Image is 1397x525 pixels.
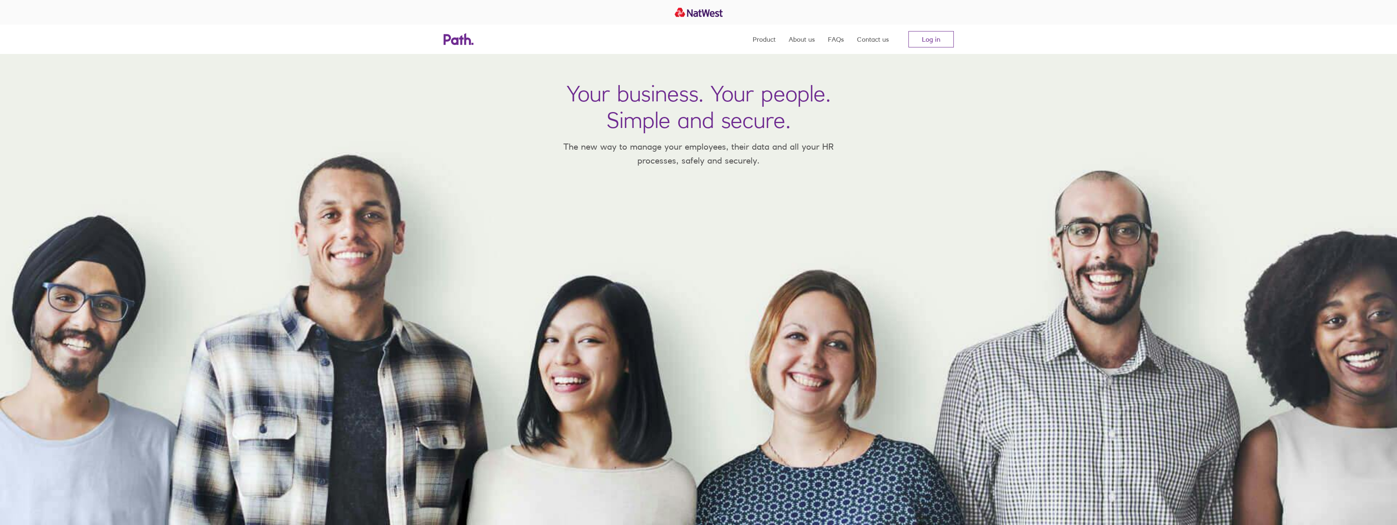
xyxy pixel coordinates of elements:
[908,31,954,47] a: Log in
[828,25,844,54] a: FAQs
[567,80,831,133] h1: Your business. Your people. Simple and secure.
[789,25,815,54] a: About us
[552,140,846,167] p: The new way to manage your employees, their data and all your HR processes, safely and securely.
[857,25,889,54] a: Contact us
[753,25,776,54] a: Product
